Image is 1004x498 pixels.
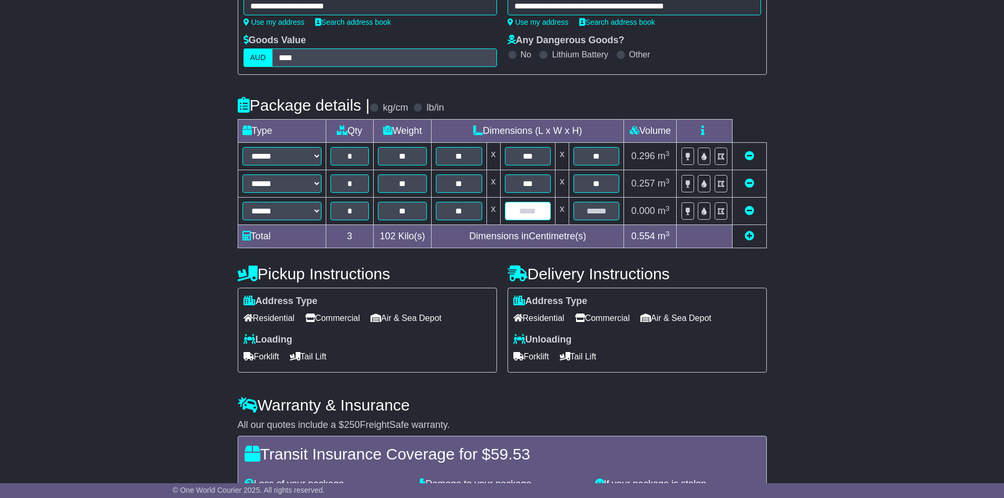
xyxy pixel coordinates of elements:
[745,231,754,241] a: Add new item
[560,348,597,365] span: Tail Lift
[555,143,569,170] td: x
[432,225,624,248] td: Dimensions in Centimetre(s)
[579,18,655,26] a: Search address book
[590,479,765,490] div: If your package is stolen
[238,265,497,282] h4: Pickup Instructions
[243,348,279,365] span: Forklift
[513,348,549,365] span: Forklift
[631,206,655,216] span: 0.000
[555,198,569,225] td: x
[631,178,655,189] span: 0.257
[486,170,500,198] td: x
[238,96,370,114] h4: Package details |
[315,18,391,26] a: Search address book
[631,231,655,241] span: 0.554
[243,334,293,346] label: Loading
[173,486,325,494] span: © One World Courier 2025. All rights reserved.
[745,178,754,189] a: Remove this item
[666,230,670,238] sup: 3
[432,120,624,143] td: Dimensions (L x W x H)
[344,419,360,430] span: 250
[629,50,650,60] label: Other
[745,151,754,161] a: Remove this item
[243,296,318,307] label: Address Type
[238,419,767,431] div: All our quotes include a $ FreightSafe warranty.
[658,206,670,216] span: m
[508,265,767,282] h4: Delivery Instructions
[552,50,608,60] label: Lithium Battery
[575,310,630,326] span: Commercial
[243,48,273,67] label: AUD
[486,143,500,170] td: x
[383,102,408,114] label: kg/cm
[666,204,670,212] sup: 3
[508,18,569,26] a: Use my address
[658,231,670,241] span: m
[238,396,767,414] h4: Warranty & Insurance
[414,479,590,490] div: Damage to your package
[640,310,711,326] span: Air & Sea Depot
[666,177,670,185] sup: 3
[513,296,588,307] label: Address Type
[371,310,442,326] span: Air & Sea Depot
[555,170,569,198] td: x
[243,310,295,326] span: Residential
[243,18,305,26] a: Use my address
[374,225,432,248] td: Kilo(s)
[666,150,670,158] sup: 3
[245,445,760,463] h4: Transit Insurance Coverage for $
[238,120,326,143] td: Type
[658,178,670,189] span: m
[305,310,360,326] span: Commercial
[374,120,432,143] td: Weight
[745,206,754,216] a: Remove this item
[521,50,531,60] label: No
[491,445,530,463] span: 59.53
[326,225,374,248] td: 3
[243,35,306,46] label: Goods Value
[380,231,396,241] span: 102
[508,35,625,46] label: Any Dangerous Goods?
[513,310,564,326] span: Residential
[658,151,670,161] span: m
[238,225,326,248] td: Total
[326,120,374,143] td: Qty
[624,120,677,143] td: Volume
[239,479,415,490] div: Loss of your package
[631,151,655,161] span: 0.296
[290,348,327,365] span: Tail Lift
[426,102,444,114] label: lb/in
[513,334,572,346] label: Unloading
[486,198,500,225] td: x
